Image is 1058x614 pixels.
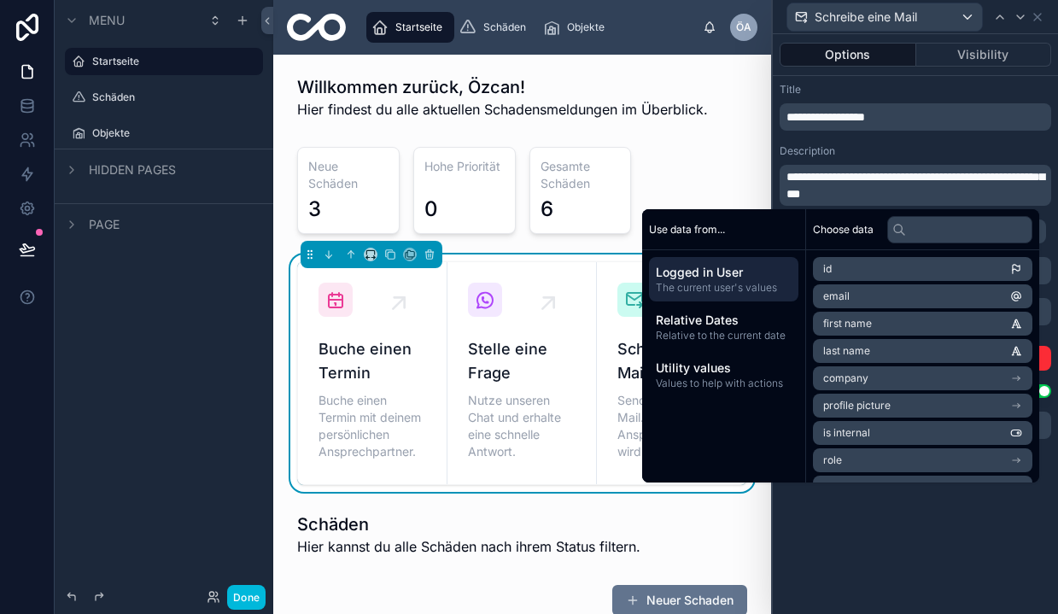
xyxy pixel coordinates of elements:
span: ÖA [736,20,751,34]
a: Buche einen TerminBuche einen Termin mit deinem persönlichen Ansprechpartner. [298,262,447,484]
span: Menu [89,12,125,29]
span: Schäden [483,20,526,34]
a: Schreibe eine MailSende direkt eine Mail. Dein Ansprechpartner wird sich melden. [597,262,746,484]
a: Stelle eine FrageNutze unseren Chat und erhalte eine schnelle Antwort. [447,262,597,484]
span: Buche einen Termin [319,337,426,385]
span: Stelle eine Frage [468,337,576,385]
label: Objekte [92,126,253,140]
label: Schäden [92,91,253,104]
label: Description [780,144,835,158]
span: Page [89,216,120,233]
a: Objekte [538,12,617,43]
span: Objekte [567,20,605,34]
a: Startseite [366,12,454,43]
label: Title [780,83,801,96]
div: scrollable content [642,250,805,404]
a: Schäden [454,12,538,43]
span: Choose data [813,223,874,237]
div: scrollable content [780,103,1051,131]
span: Startseite [395,20,442,34]
span: Use data from... [649,223,725,237]
span: Utility values [656,360,792,377]
img: App logo [287,14,346,41]
span: Nutze unseren Chat und erhalte eine schnelle Antwort. [468,392,576,460]
button: Visibility [916,43,1052,67]
span: Schreibe eine Mail [617,337,725,385]
span: Relative to the current date [656,329,792,342]
span: Sende direkt eine Mail. Dein Ansprechpartner wird sich melden. [617,392,725,460]
span: Logged in User [656,264,792,281]
span: The current user's values [656,281,792,295]
span: Relative Dates [656,312,792,329]
span: Values to help with actions [656,377,792,390]
span: Buche einen Termin mit deinem persönlichen Ansprechpartner. [319,392,426,460]
button: Done [227,585,266,610]
span: Schreibe eine Mail [815,9,917,26]
button: Schreibe eine Mail [786,3,983,32]
span: Hidden pages [89,161,176,178]
div: scrollable content [780,165,1051,206]
label: Startseite [92,55,253,68]
button: Options [780,43,916,67]
div: scrollable content [359,9,703,46]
